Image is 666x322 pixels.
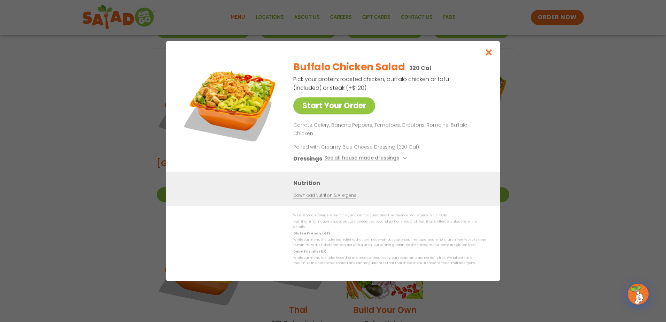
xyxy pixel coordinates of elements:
img: wpChatIcon [628,284,648,304]
h3: Dressings [293,154,322,163]
p: Nutrition information is based on our standard recipes and portion sizes. Click Nutrition & Aller... [293,219,486,230]
strong: Gluten Friendly (GF) [293,231,330,236]
p: 320 Cal [409,64,431,72]
p: Carrots, Celery, Banana Peppers, Tomatoes, Croutons, Romaine, Buffalo Chicken [293,121,483,138]
a: Download Nutrition & Allergens [293,192,356,199]
img: Featured product photo for Buffalo Chicken Salad [181,55,279,152]
p: While our menu includes ingredients that are made without gluten, our restaurants are not gluten ... [293,237,486,248]
button: See all house made dressings [324,154,409,163]
p: Paired with Creamy Blue Cheese Dressing (320 Cal) [293,144,422,151]
p: Pick your protein: roasted chicken, buffalo chicken or tofu (included) or steak (+$1.20) [293,75,450,92]
a: Start Your Order [293,97,375,114]
strong: Dairy Friendly (DF) [293,250,326,254]
p: While our menu includes foods that are made without dairy, our restaurants are not dairy free. We... [293,255,486,266]
p: We are not an allergen free facility and cannot guarantee the absence of allergens in our foods. [293,213,486,218]
h3: Nutrition [293,179,490,187]
button: Close modal [478,41,500,64]
h2: Buffalo Chicken Salad [293,60,405,75]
